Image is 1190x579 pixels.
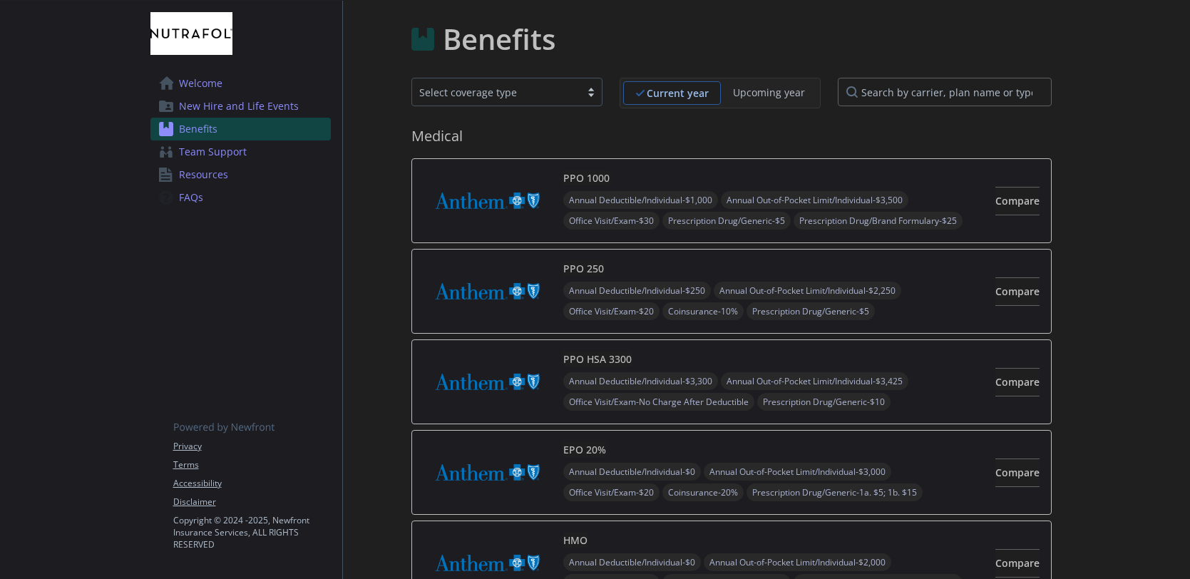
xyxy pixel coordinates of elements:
span: Annual Deductible/Individual - $1,000 [563,191,718,209]
span: Team Support [179,140,247,163]
span: Welcome [179,72,222,95]
span: Compare [995,556,1040,570]
button: PPO HSA 3300 [563,352,632,367]
a: Accessibility [173,477,330,490]
button: EPO 20% [563,442,606,457]
h1: Benefits [443,18,555,61]
span: Resources [179,163,228,186]
span: Annual Deductible/Individual - $250 [563,282,711,299]
span: Office Visit/Exam - $30 [563,212,660,230]
button: PPO 250 [563,261,604,276]
div: Select coverage type [419,85,573,100]
button: PPO 1000 [563,170,610,185]
span: Annual Out-of-Pocket Limit/Individual - $2,000 [704,553,891,571]
a: Disclaimer [173,496,330,508]
a: Benefits [150,118,331,140]
span: Annual Out-of-Pocket Limit/Individual - $3,500 [721,191,908,209]
span: Benefits [179,118,217,140]
span: Prescription Drug/Generic - 1a. $5; 1b. $15 [747,483,923,501]
h2: Medical [411,125,1052,147]
button: Compare [995,277,1040,306]
span: Prescription Drug/Brand Formulary - $25 [794,212,963,230]
a: Privacy [173,440,330,453]
a: Team Support [150,140,331,163]
span: Annual Out-of-Pocket Limit/Individual - $2,250 [714,282,901,299]
a: Welcome [150,72,331,95]
p: Copyright © 2024 - 2025 , Newfront Insurance Services, ALL RIGHTS RESERVED [173,514,330,550]
button: Compare [995,549,1040,578]
button: Compare [995,187,1040,215]
input: search by carrier, plan name or type [838,78,1052,106]
img: Anthem Blue Cross carrier logo [424,442,552,503]
a: FAQs [150,186,331,209]
span: Annual Out-of-Pocket Limit/Individual - $3,425 [721,372,908,390]
span: New Hire and Life Events [179,95,299,118]
span: Coinsurance - 20% [662,483,744,501]
span: Prescription Drug/Generic - $5 [662,212,791,230]
a: Resources [150,163,331,186]
span: Prescription Drug/Generic - $10 [757,393,891,411]
button: Compare [995,458,1040,487]
a: Terms [173,458,330,471]
span: Upcoming year [721,81,817,105]
span: Office Visit/Exam - $20 [563,483,660,501]
span: Annual Deductible/Individual - $3,300 [563,372,718,390]
span: Compare [995,285,1040,298]
a: New Hire and Life Events [150,95,331,118]
span: Compare [995,375,1040,389]
img: Anthem Blue Cross carrier logo [424,261,552,322]
p: Current year [647,86,709,101]
span: Coinsurance - 10% [662,302,744,320]
span: Compare [995,466,1040,479]
span: Annual Deductible/Individual - $0 [563,553,701,571]
span: Annual Out-of-Pocket Limit/Individual - $3,000 [704,463,891,481]
button: Compare [995,368,1040,396]
span: Annual Deductible/Individual - $0 [563,463,701,481]
span: Office Visit/Exam - $20 [563,302,660,320]
span: Office Visit/Exam - No Charge After Deductible [563,393,754,411]
p: Upcoming year [733,85,805,100]
span: Compare [995,194,1040,207]
img: Anthem Blue Cross carrier logo [424,170,552,231]
span: Prescription Drug/Generic - $5 [747,302,875,320]
span: FAQs [179,186,203,209]
img: Anthem Blue Cross carrier logo [424,352,552,412]
button: HMO [563,533,588,548]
